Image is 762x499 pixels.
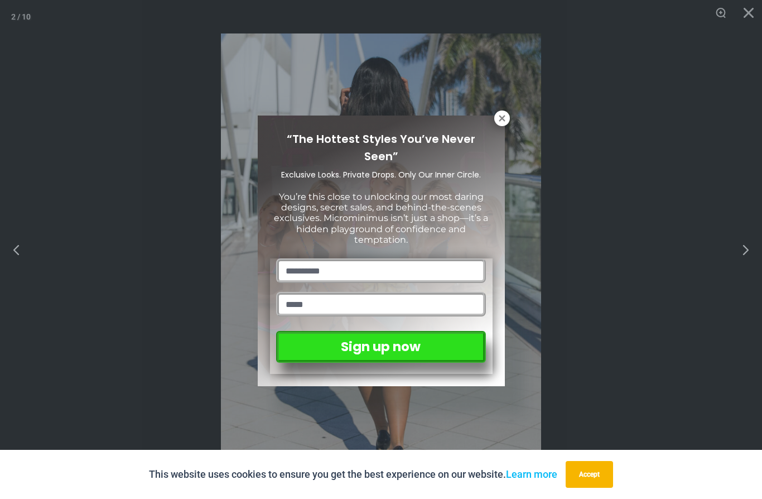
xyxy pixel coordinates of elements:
a: Learn more [506,468,557,480]
span: Exclusive Looks. Private Drops. Only Our Inner Circle. [281,169,481,180]
p: This website uses cookies to ensure you get the best experience on our website. [149,466,557,483]
button: Accept [566,461,613,488]
span: You’re this close to unlocking our most daring designs, secret sales, and behind-the-scenes exclu... [274,191,488,245]
button: Close [494,111,510,126]
span: “The Hottest Styles You’ve Never Seen” [287,131,475,164]
button: Sign up now [276,331,485,363]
